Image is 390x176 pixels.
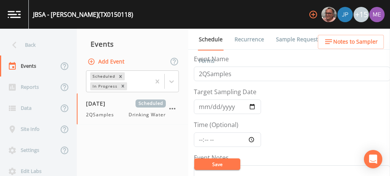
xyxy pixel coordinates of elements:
img: logo [8,11,21,18]
div: Mike Franklin [321,7,337,22]
label: Event Name [194,54,229,64]
span: Drinking Water [129,111,166,118]
button: Notes to Sampler [318,35,384,49]
div: Remove In Progress [119,82,127,90]
button: Add Event [86,55,127,69]
span: [DATE] [86,99,111,108]
span: Notes to Sampler [333,37,378,47]
div: JBSA - [PERSON_NAME] (TX0150118) [33,10,133,19]
a: [DATE]Scheduled2QSamplesDrinking Water [77,93,188,125]
div: Joshua gere Paul [337,7,353,22]
img: d4d65db7c401dd99d63b7ad86343d265 [369,7,385,22]
span: Scheduled [136,99,166,108]
a: Schedule [198,29,224,51]
a: Forms [198,50,216,72]
div: Events [77,34,188,54]
a: Recurrence [233,29,265,50]
label: Time (Optional) [194,120,238,129]
label: Target Sampling Date [194,87,256,96]
div: Remove Scheduled [116,72,125,80]
div: +15 [354,7,369,22]
span: 2QSamples [86,111,119,118]
div: Open Intercom Messenger [364,150,382,168]
button: Save [194,158,240,170]
a: Sample Requests [275,29,322,50]
img: 41241ef155101aa6d92a04480b0d0000 [337,7,353,22]
a: COC Details [331,29,364,50]
div: Scheduled [90,72,116,80]
label: Event Notes [194,153,229,162]
img: e2d790fa78825a4bb76dcb6ab311d44c [321,7,337,22]
div: In Progress [90,82,119,90]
